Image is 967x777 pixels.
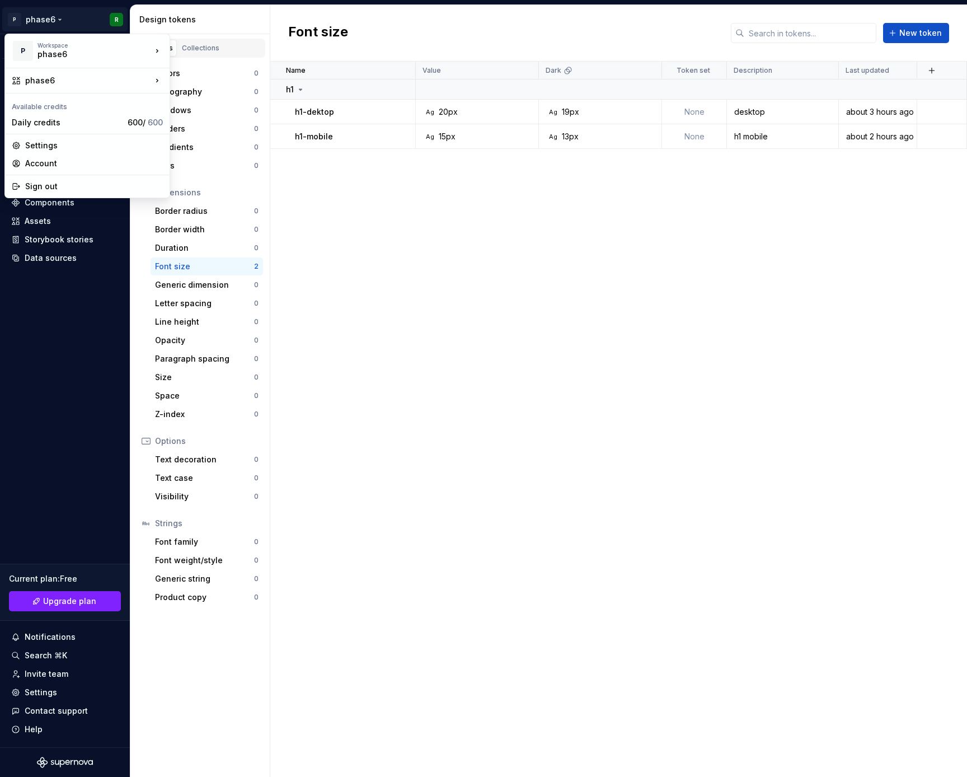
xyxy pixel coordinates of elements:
span: 600 / [128,118,163,127]
div: phase6 [25,75,152,86]
div: phase6 [37,49,133,60]
div: Workspace [37,42,152,49]
div: Available credits [7,96,167,114]
span: 600 [148,118,163,127]
div: P [13,41,33,61]
div: Daily credits [12,117,123,128]
div: Account [25,158,163,169]
div: Sign out [25,181,163,192]
div: Settings [25,140,163,151]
